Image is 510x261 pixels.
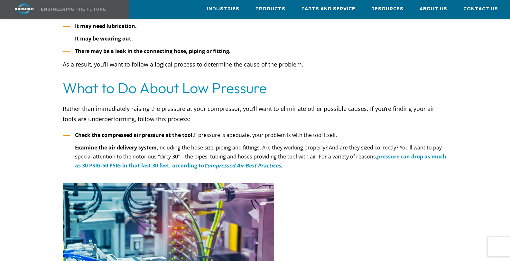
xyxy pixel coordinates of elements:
[63,104,447,124] p: Rather than immediately raising the pressure at your compressor, you’ll want to eliminate other p...
[371,0,403,18] a: Resources
[41,8,106,11] img: Engineering the future
[371,5,403,13] span: Resources
[207,0,239,18] a: Industries
[204,162,282,169] i: .
[255,5,285,13] span: Products
[75,131,194,139] b: Check the compressed air pressure at the tool.
[463,0,498,18] a: Contact Us
[63,130,447,140] li: If pressure is adequate, your problem is with the tool itself.
[75,35,133,42] b: It may be wearing out.
[301,5,355,13] span: Parts and Service
[63,59,447,69] p: As a result, you’ll want to follow a logical process to determine the cause of the problem.
[75,22,137,30] b: It may need lubrication.
[75,144,158,151] b: Examine the air delivery system,
[63,79,447,97] h2: What to Do About Low Pressure
[75,48,231,55] b: There may be a leak in the connecting hose, piping or fitting.
[420,0,447,18] a: About Us
[420,5,447,13] span: About Us
[255,0,285,18] a: Products
[204,162,281,169] a: Compressed Air Best Practices
[63,143,447,170] li: including the hose size, piping and fittings. Are they working properly? And are they sized corre...
[301,0,355,18] a: Parts and Service
[207,5,239,13] span: Industries
[463,5,498,13] span: Contact Us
